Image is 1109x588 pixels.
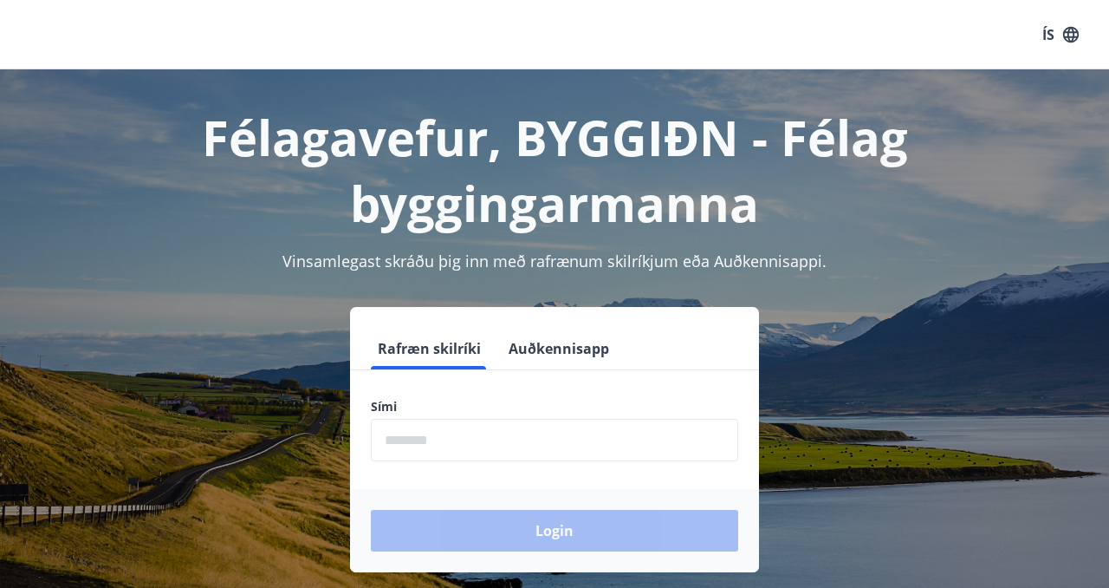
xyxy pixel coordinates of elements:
[371,398,738,415] label: Sími
[282,251,827,271] span: Vinsamlegast skráðu þig inn með rafrænum skilríkjum eða Auðkennisappi.
[21,104,1088,236] h1: Félagavefur, BYGGIÐN - Félag byggingarmanna
[1033,19,1088,50] button: ÍS
[502,328,616,369] button: Auðkennisapp
[371,328,488,369] button: Rafræn skilríki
